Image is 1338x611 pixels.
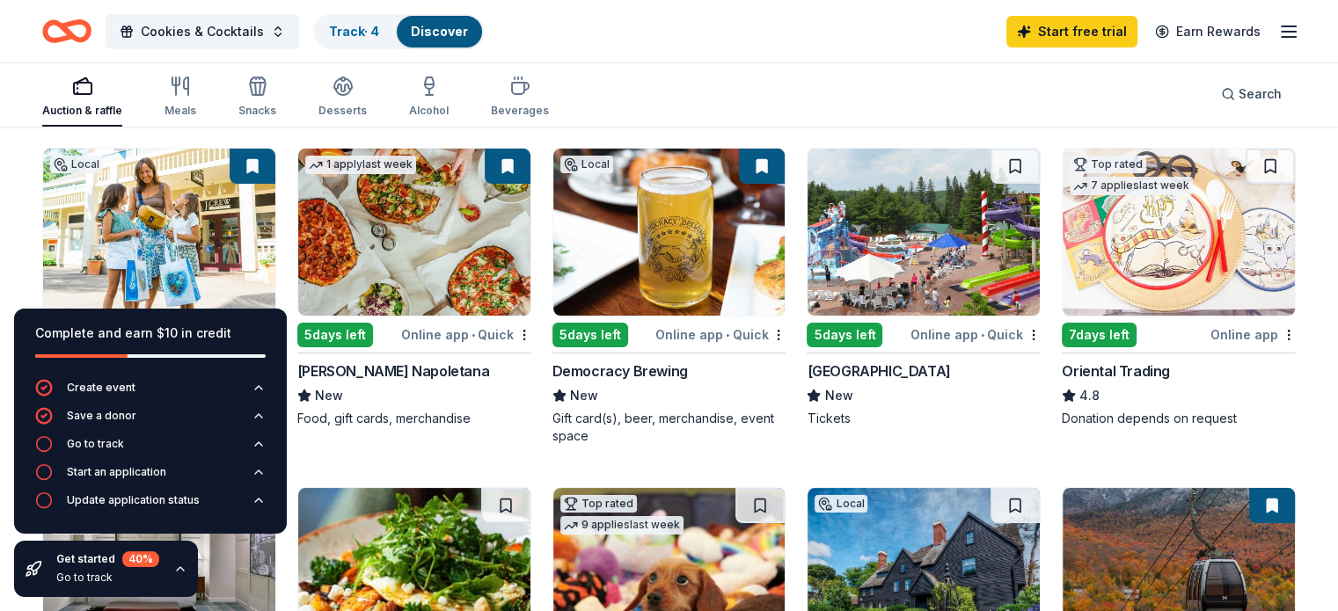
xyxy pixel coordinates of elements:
div: Food, gift cards, merchandise [297,410,531,427]
div: 5 days left [552,323,628,347]
div: Update application status [67,493,200,507]
div: Snacks [238,104,276,118]
button: Track· 4Discover [313,14,484,49]
button: Cookies & Cocktails [106,14,299,49]
span: 4.8 [1079,385,1100,406]
div: Online app [1210,324,1296,346]
span: Cookies & Cocktails [141,21,264,42]
button: Go to track [35,435,266,463]
div: [PERSON_NAME] Napoletana [297,360,489,382]
span: New [824,385,852,406]
button: Beverages [491,69,549,127]
button: Auction & raffle [42,69,122,127]
img: Image for Democracy Brewing [553,149,786,316]
div: Beverages [491,104,549,118]
button: Desserts [318,69,367,127]
div: Start an application [67,465,166,479]
a: Home [42,11,91,52]
a: Start free trial [1006,16,1137,47]
button: Snacks [238,69,276,127]
div: Online app Quick [655,324,786,346]
div: Local [50,156,103,173]
button: Create event [35,379,266,407]
a: Track· 4 [329,24,379,39]
span: • [981,328,984,342]
div: Tickets [807,410,1041,427]
a: Image for Santa's Village5days leftOnline app•Quick[GEOGRAPHIC_DATA]NewTickets [807,148,1041,427]
div: 5 days left [297,323,373,347]
button: Update application status [35,491,266,520]
a: Image for Oriental TradingTop rated7 applieslast week7days leftOnline appOriental Trading4.8Donat... [1062,148,1296,427]
div: Desserts [318,104,367,118]
div: Gift card(s), beer, merchandise, event space [552,410,786,445]
div: Online app Quick [910,324,1041,346]
div: Top rated [560,495,637,513]
div: [GEOGRAPHIC_DATA] [807,360,950,382]
div: Get started [56,551,159,567]
div: Donation depends on request [1062,410,1296,427]
div: 40 % [122,551,159,567]
a: Image for Frank Pepe Pizzeria Napoletana1 applylast week5days leftOnline app•Quick[PERSON_NAME] N... [297,148,531,427]
div: 9 applies last week [560,516,684,535]
img: Image for Oriental Trading [1063,149,1295,316]
div: 7 days left [1062,323,1137,347]
a: Image for Democracy BrewingLocal5days leftOnline app•QuickDemocracy BrewingNewGift card(s), beer,... [552,148,786,445]
span: • [472,328,475,342]
button: Save a donor [35,407,266,435]
div: Top rated [1070,156,1146,173]
button: Alcohol [409,69,449,127]
div: Democracy Brewing [552,360,688,382]
img: Image for Santa's Village [808,149,1040,316]
button: Start an application [35,463,266,491]
div: Go to track [56,571,159,585]
img: Image for Frank Pepe Pizzeria Napoletana [298,149,530,316]
div: Oriental Trading [1062,360,1170,382]
div: Local [815,495,867,513]
div: Create event [67,381,135,395]
span: • [726,328,729,342]
a: Earn Rewards [1144,16,1271,47]
div: Auction & raffle [42,104,122,118]
button: Search [1207,76,1296,112]
div: 7 applies last week [1070,177,1193,195]
div: 1 apply last week [305,156,416,174]
div: Save a donor [67,409,136,423]
span: New [315,385,343,406]
div: 5 days left [807,323,882,347]
span: Search [1239,84,1282,105]
div: Go to track [67,437,124,451]
div: Complete and earn $10 in credit [35,323,266,344]
img: Image for Settlers Green [43,149,275,316]
div: Alcohol [409,104,449,118]
div: Meals [165,104,196,118]
button: Meals [165,69,196,127]
div: Online app Quick [401,324,531,346]
div: Local [560,156,613,173]
a: Image for Settlers GreenLocal5days leftOnline appSettlers GreenNewGift cards, merchandise, coupon... [42,148,276,445]
a: Discover [411,24,468,39]
span: New [570,385,598,406]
